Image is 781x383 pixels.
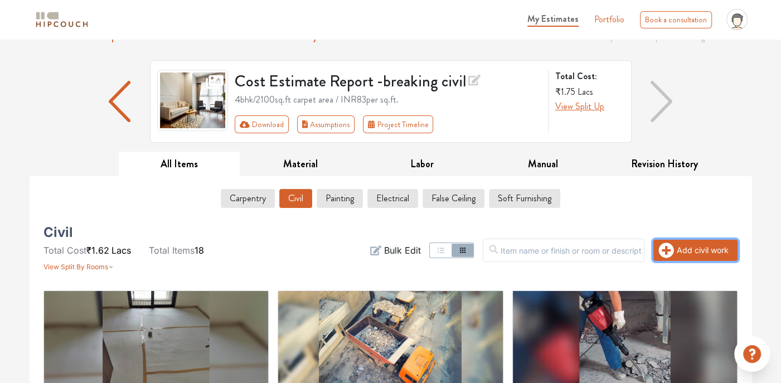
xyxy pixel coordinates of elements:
[119,152,240,177] button: All Items
[653,240,738,261] button: Add civil work
[594,13,624,26] a: Portfolio
[43,263,108,271] span: View Split By Rooms
[527,12,579,25] span: My Estimates
[235,115,442,133] div: First group
[43,228,73,237] h5: Civil
[279,189,312,208] button: Civil
[423,189,484,208] button: False Ceiling
[367,189,418,208] button: Electrical
[555,85,575,98] span: ₹1.75
[370,244,420,257] button: Bulk Edit
[578,85,593,98] span: Lacs
[483,239,644,262] input: Item name or finish or room or description
[482,152,604,177] button: Manual
[235,93,541,106] div: 4bhk / 2100 sq.ft carpet area / INR 83 per sq.ft.
[34,7,90,32] span: logo-horizontal.svg
[43,245,86,256] span: Total Cost
[297,115,355,133] button: Assumptions
[640,11,712,28] div: Book a consultation
[149,244,204,257] li: 18
[235,115,541,133] div: Toolbar with button groups
[555,70,622,83] strong: Total Cost:
[109,81,131,122] img: arrow left
[555,100,604,113] button: View Split Up
[235,115,289,133] button: Download
[317,189,363,208] button: Painting
[43,257,114,273] button: View Split By Rooms
[240,152,361,177] button: Material
[384,244,420,257] span: Bulk Edit
[651,81,673,122] img: arrow right
[111,245,131,256] span: Lacs
[34,10,90,30] img: logo-horizontal.svg
[489,189,560,208] button: Soft Furnishing
[235,70,541,91] h3: Cost Estimate Report - breaking civil
[86,245,109,256] span: ₹1.62
[363,115,433,133] button: Project Timeline
[361,152,483,177] button: Labor
[604,152,725,177] button: Revision History
[149,245,195,256] span: Total Items
[221,189,275,208] button: Carpentry
[157,70,229,131] img: gallery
